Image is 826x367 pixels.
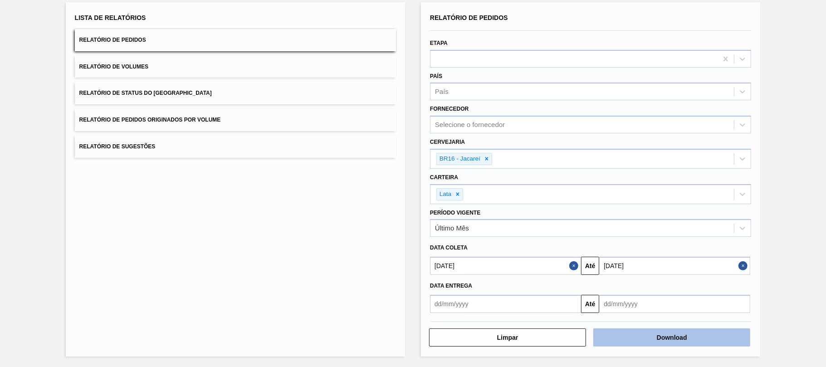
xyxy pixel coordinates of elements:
button: Até [581,295,599,313]
button: Relatório de Sugestões [75,136,396,158]
span: Lista de Relatórios [75,14,146,21]
span: Relatório de Sugestões [79,143,156,150]
label: Cervejaria [430,139,465,145]
button: Limpar [429,328,586,347]
label: Período Vigente [430,210,480,216]
span: Relatório de Status do [GEOGRAPHIC_DATA] [79,90,212,96]
span: Data Entrega [430,283,472,289]
div: Selecione o fornecedor [435,121,505,129]
button: Relatório de Volumes [75,56,396,78]
div: BR16 - Jacareí [437,153,482,165]
span: Relatório de Pedidos Originados por Volume [79,117,221,123]
label: País [430,73,442,79]
button: Close [738,257,750,275]
label: Etapa [430,40,448,46]
span: Relatório de Volumes [79,64,148,70]
button: Até [581,257,599,275]
span: Relatório de Pedidos [79,37,146,43]
button: Close [569,257,581,275]
input: dd/mm/yyyy [430,257,581,275]
span: Data coleta [430,245,468,251]
label: Carteira [430,174,458,181]
input: dd/mm/yyyy [430,295,581,313]
button: Relatório de Pedidos [75,29,396,51]
button: Download [593,328,750,347]
span: Relatório de Pedidos [430,14,508,21]
button: Relatório de Pedidos Originados por Volume [75,109,396,131]
div: País [435,88,449,96]
div: Lata [437,189,453,200]
div: Último Mês [435,225,469,232]
input: dd/mm/yyyy [599,257,750,275]
button: Relatório de Status do [GEOGRAPHIC_DATA] [75,82,396,104]
label: Fornecedor [430,106,469,112]
input: dd/mm/yyyy [599,295,750,313]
